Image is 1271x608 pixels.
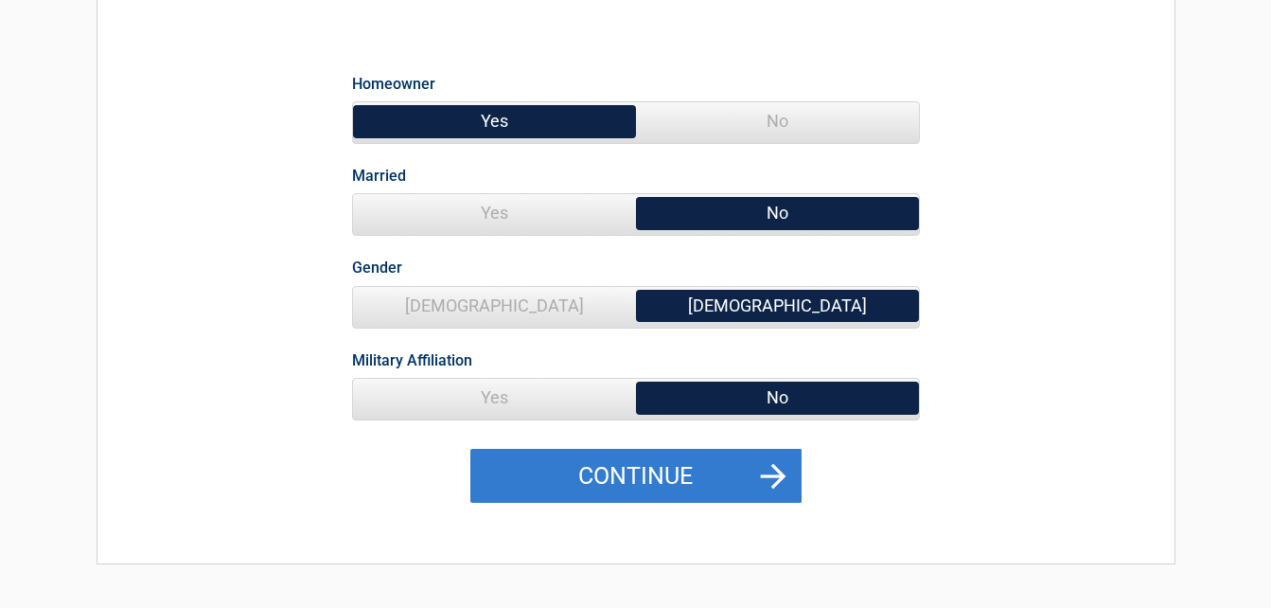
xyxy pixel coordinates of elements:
label: Married [352,163,406,188]
span: No [636,102,919,140]
span: [DEMOGRAPHIC_DATA] [636,287,919,325]
span: Yes [353,102,636,140]
label: Homeowner [352,71,435,97]
span: No [636,379,919,417]
span: No [636,194,919,232]
span: Yes [353,194,636,232]
span: Yes [353,379,636,417]
label: Military Affiliation [352,348,472,373]
button: Continue [470,449,802,504]
span: [DEMOGRAPHIC_DATA] [353,287,636,325]
label: Gender [352,255,402,280]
